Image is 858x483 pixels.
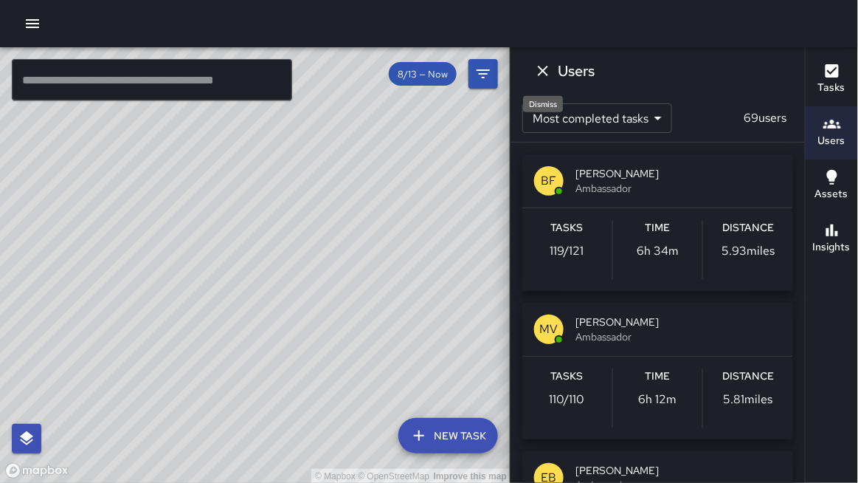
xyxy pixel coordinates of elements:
[522,303,793,439] button: MV[PERSON_NAME]AmbassadorTasks110/110Time6h 12mDistance5.81miles
[522,103,672,133] div: Most completed tasks
[523,96,563,112] div: Dismiss
[815,186,848,202] h6: Assets
[389,68,457,80] span: 8/13 — Now
[639,391,677,408] p: 6h 12m
[722,242,775,260] p: 5.93 miles
[540,321,558,338] p: MV
[575,181,781,196] span: Ambassador
[522,154,793,291] button: BF[PERSON_NAME]AmbassadorTasks119/121Time6h 34mDistance5.93miles
[528,56,558,86] button: Dismiss
[806,53,858,106] button: Tasks
[818,133,845,149] h6: Users
[646,220,671,236] h6: Time
[806,213,858,266] button: Insights
[542,172,557,190] p: BF
[575,463,781,478] span: [PERSON_NAME]
[575,166,781,181] span: [PERSON_NAME]
[637,242,679,260] p: 6h 34m
[550,391,585,408] p: 110 / 110
[806,160,858,213] button: Assets
[646,369,671,385] h6: Time
[722,220,774,236] h6: Distance
[722,369,774,385] h6: Distance
[558,59,595,83] h6: Users
[738,109,793,127] p: 69 users
[468,59,498,89] button: Filters
[818,80,845,96] h6: Tasks
[550,242,584,260] p: 119 / 121
[398,418,498,453] button: New Task
[806,106,858,160] button: Users
[551,220,584,236] h6: Tasks
[551,369,584,385] h6: Tasks
[575,315,781,329] span: [PERSON_NAME]
[813,239,851,256] h6: Insights
[724,391,773,408] p: 5.81 miles
[575,329,781,344] span: Ambassador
